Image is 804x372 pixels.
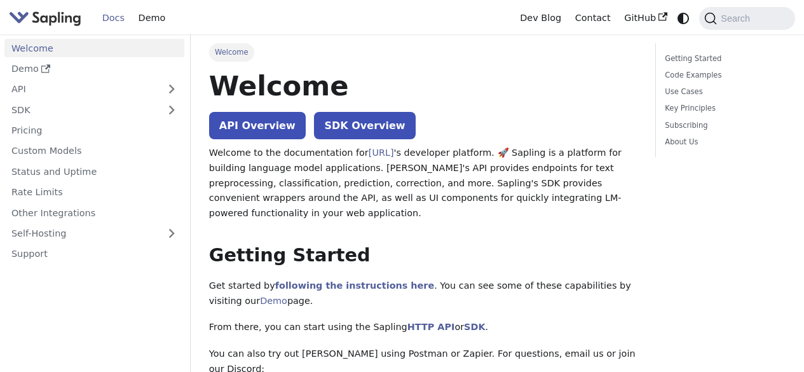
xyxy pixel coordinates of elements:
img: Sapling.ai [9,9,81,27]
p: Welcome to the documentation for 's developer platform. 🚀 Sapling is a platform for building lang... [209,146,637,221]
a: Welcome [4,39,184,57]
a: Status and Uptime [4,162,184,181]
span: Welcome [209,43,254,61]
a: Pricing [4,121,184,140]
a: Self-Hosting [4,224,184,243]
button: Expand sidebar category 'API' [159,80,184,99]
a: SDK Overview [314,112,415,139]
a: Subscribing [665,120,781,132]
a: GitHub [617,8,674,28]
a: Use Cases [665,86,781,98]
a: HTTP API [407,322,455,332]
a: Code Examples [665,69,781,81]
button: Search (Command+K) [699,7,794,30]
p: From there, you can start using the Sapling or . [209,320,637,335]
span: Search [717,13,758,24]
a: About Us [665,136,781,148]
h1: Welcome [209,69,637,103]
nav: Breadcrumbs [209,43,637,61]
a: Demo [132,8,172,28]
a: API [4,80,159,99]
h2: Getting Started [209,244,637,267]
a: SDK [4,100,159,119]
a: API Overview [209,112,306,139]
a: Custom Models [4,142,184,160]
a: [URL] [369,148,394,158]
a: Support [4,245,184,263]
a: following the instructions here [275,280,434,291]
a: Docs [95,8,132,28]
button: Expand sidebar category 'SDK' [159,100,184,119]
p: Get started by . You can see some of these capabilities by visiting our page. [209,279,637,309]
a: Other Integrations [4,203,184,222]
a: Dev Blog [513,8,568,28]
a: Demo [260,296,287,306]
a: Rate Limits [4,183,184,202]
button: Switch between dark and light mode (currently system mode) [674,9,693,27]
a: Getting Started [665,53,781,65]
a: Demo [4,60,184,78]
a: Contact [568,8,618,28]
a: SDK [464,322,485,332]
a: Sapling.aiSapling.ai [9,9,86,27]
a: Key Principles [665,102,781,114]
